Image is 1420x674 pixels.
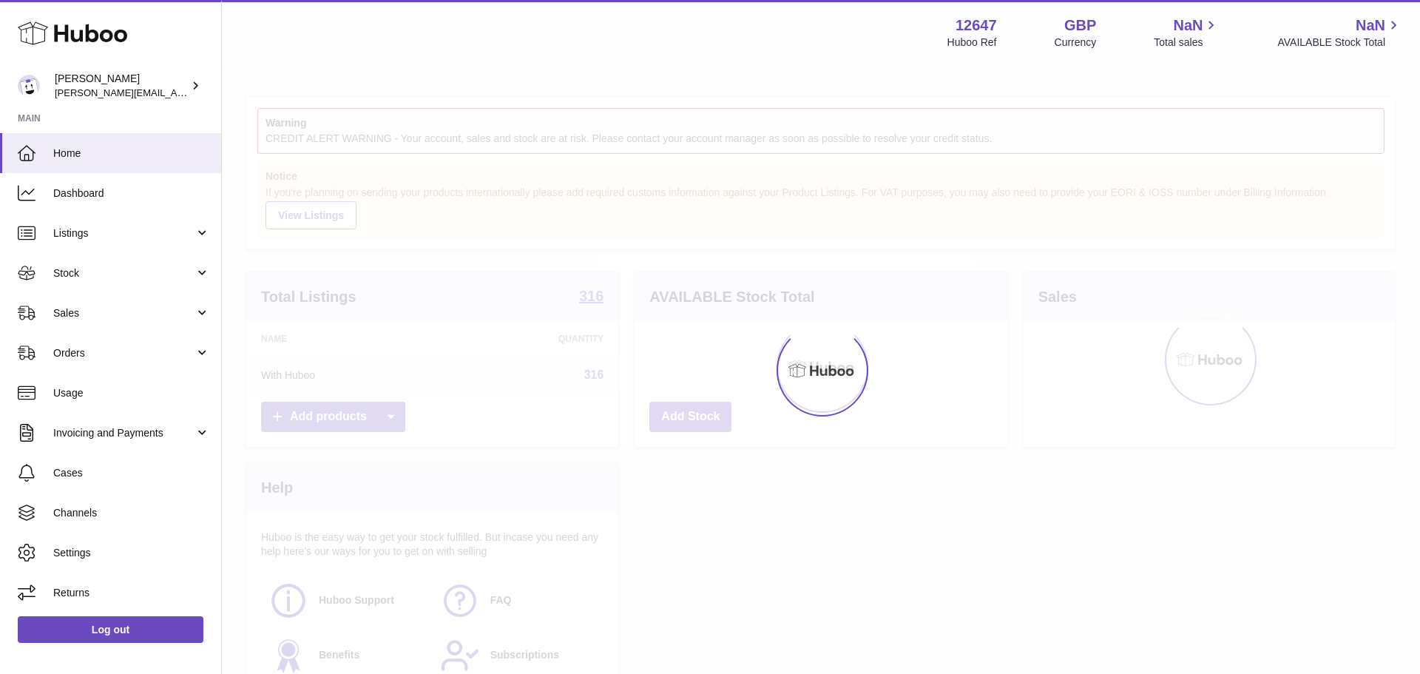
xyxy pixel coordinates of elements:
[53,386,210,400] span: Usage
[53,506,210,520] span: Channels
[18,616,203,643] a: Log out
[55,87,376,98] span: [PERSON_NAME][EMAIL_ADDRESS][PERSON_NAME][DOMAIN_NAME]
[53,426,195,440] span: Invoicing and Payments
[53,546,210,560] span: Settings
[1055,36,1097,50] div: Currency
[53,146,210,161] span: Home
[1064,16,1096,36] strong: GBP
[53,266,195,280] span: Stock
[1277,16,1402,50] a: NaN AVAILABLE Stock Total
[1154,16,1220,50] a: NaN Total sales
[1154,36,1220,50] span: Total sales
[1173,16,1203,36] span: NaN
[18,75,40,97] img: peter@pinter.co.uk
[956,16,997,36] strong: 12647
[947,36,997,50] div: Huboo Ref
[1356,16,1385,36] span: NaN
[53,586,210,600] span: Returns
[53,306,195,320] span: Sales
[53,226,195,240] span: Listings
[53,346,195,360] span: Orders
[1277,36,1402,50] span: AVAILABLE Stock Total
[55,72,188,100] div: [PERSON_NAME]
[53,466,210,480] span: Cases
[53,186,210,200] span: Dashboard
